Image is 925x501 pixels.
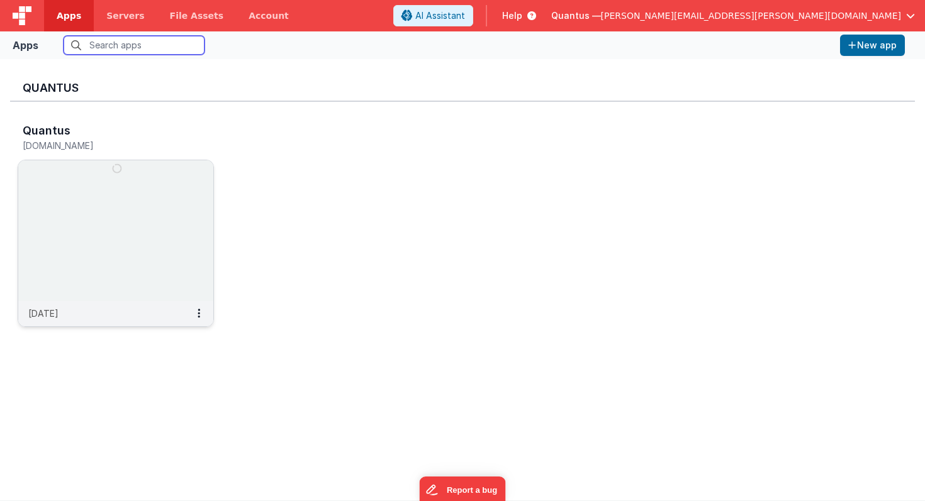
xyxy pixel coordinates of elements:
[393,5,473,26] button: AI Assistant
[502,9,522,22] span: Help
[64,36,205,55] input: Search apps
[106,9,144,22] span: Servers
[23,82,902,94] h3: Quantus
[23,141,182,150] h5: [DOMAIN_NAME]
[840,35,905,56] button: New app
[28,307,59,320] p: [DATE]
[601,9,901,22] span: [PERSON_NAME][EMAIL_ADDRESS][PERSON_NAME][DOMAIN_NAME]
[415,9,465,22] span: AI Assistant
[57,9,81,22] span: Apps
[13,38,38,53] div: Apps
[170,9,224,22] span: File Assets
[551,9,915,22] button: Quantus — [PERSON_NAME][EMAIL_ADDRESS][PERSON_NAME][DOMAIN_NAME]
[551,9,601,22] span: Quantus —
[23,124,70,137] h3: Quantus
